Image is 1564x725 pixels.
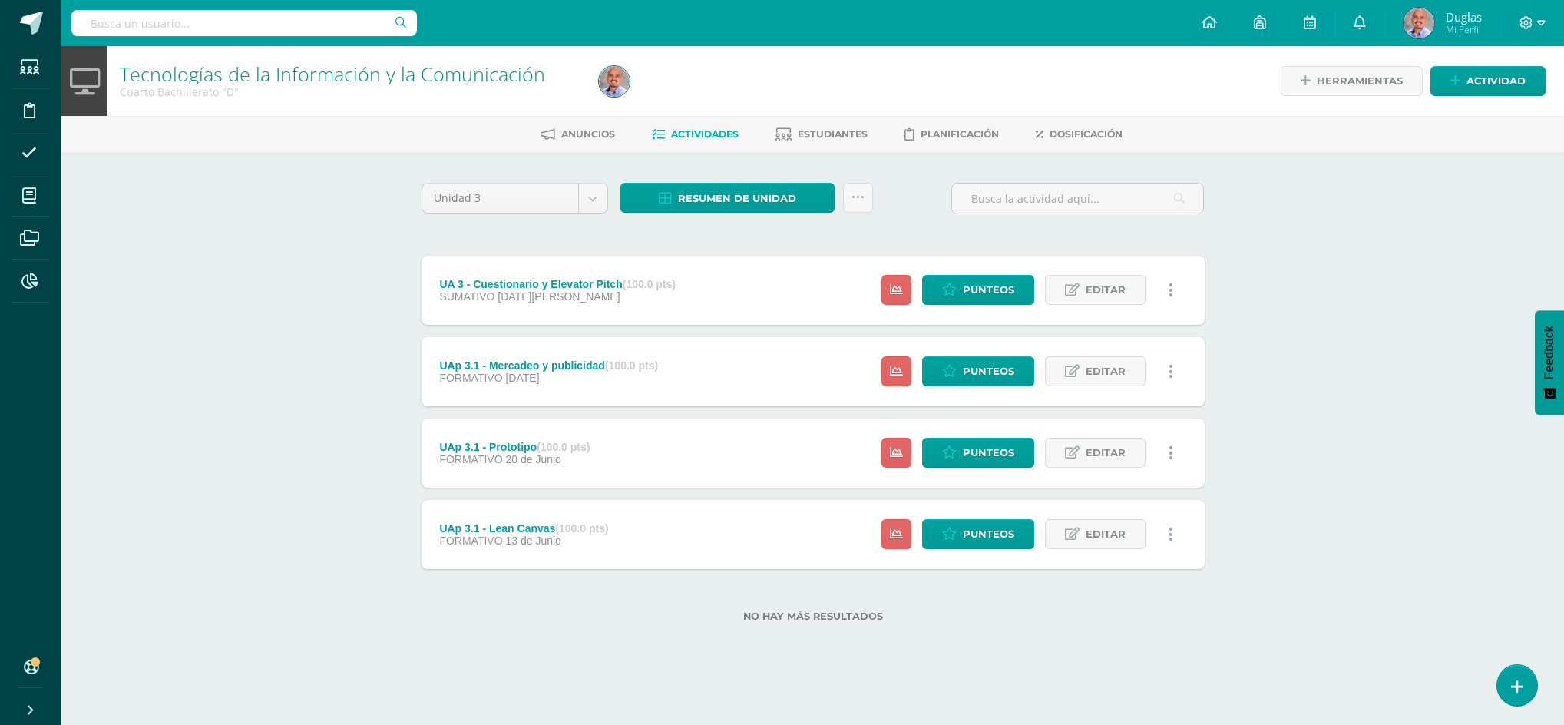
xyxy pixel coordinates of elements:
[652,122,739,147] a: Actividades
[904,122,999,147] a: Planificación
[922,519,1034,549] a: Punteos
[422,611,1205,622] label: No hay más resultados
[120,84,580,99] div: Cuarto Bachillerato 'D'
[439,278,676,290] div: UA 3 - Cuestionario y Elevator Pitch
[775,122,868,147] a: Estudiantes
[1543,326,1556,379] span: Feedback
[599,66,630,97] img: 303f0dfdc36eeea024f29b2ae9d0f183.png
[439,372,502,384] span: FORMATIVO
[921,128,999,140] span: Planificación
[422,184,607,213] a: Unidad 3
[678,184,796,213] span: Resumen de unidad
[541,122,615,147] a: Anuncios
[1535,310,1564,415] button: Feedback - Mostrar encuesta
[120,61,545,87] a: Tecnologías de la Información y la Comunicación
[1317,67,1403,95] span: Herramientas
[439,290,494,303] span: SUMATIVO
[505,372,539,384] span: [DATE]
[963,439,1014,467] span: Punteos
[922,438,1034,468] a: Punteos
[605,359,658,372] strong: (100.0 pts)
[120,63,580,84] h1: Tecnologías de la Información y la Comunicación
[671,128,739,140] span: Actividades
[963,520,1014,548] span: Punteos
[1430,66,1546,96] a: Actividad
[1086,357,1126,386] span: Editar
[1086,276,1126,304] span: Editar
[1036,122,1123,147] a: Dosificación
[434,184,567,213] span: Unidad 3
[537,441,590,453] strong: (100.0 pts)
[798,128,868,140] span: Estudiantes
[922,275,1034,305] a: Punteos
[439,522,608,535] div: UAp 3.1 - Lean Canvas
[71,10,417,36] input: Busca un usuario...
[439,359,658,372] div: UAp 3.1 - Mercadeo y publicidad
[1404,8,1434,38] img: 303f0dfdc36eeea024f29b2ae9d0f183.png
[439,453,502,465] span: FORMATIVO
[439,535,502,547] span: FORMATIVO
[1050,128,1123,140] span: Dosificación
[1446,23,1482,36] span: Mi Perfil
[1466,67,1526,95] span: Actividad
[1086,439,1126,467] span: Editar
[505,453,560,465] span: 20 de Junio
[620,183,835,213] a: Resumen de unidad
[623,278,676,290] strong: (100.0 pts)
[561,128,615,140] span: Anuncios
[505,535,560,547] span: 13 de Junio
[1281,66,1423,96] a: Herramientas
[963,276,1014,304] span: Punteos
[498,290,620,303] span: [DATE][PERSON_NAME]
[439,441,590,453] div: UAp 3.1 - Prototipo
[922,356,1034,386] a: Punteos
[1086,520,1126,548] span: Editar
[963,357,1014,386] span: Punteos
[952,184,1203,214] input: Busca la actividad aquí...
[555,522,608,535] strong: (100.0 pts)
[1446,9,1482,25] span: Duglas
